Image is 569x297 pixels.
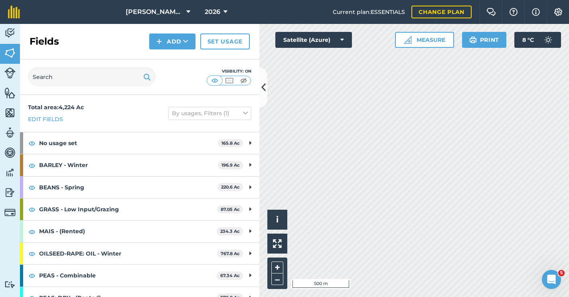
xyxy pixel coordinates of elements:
img: svg+xml;base64,PHN2ZyB4bWxucz0iaHR0cDovL3d3dy53My5vcmcvMjAwMC9zdmciIHdpZHRoPSIxNyIgaGVpZ2h0PSIxNy... [532,7,540,17]
img: svg+xml;base64,PD94bWwgdmVyc2lvbj0iMS4wIiBlbmNvZGluZz0idXRmLTgiPz4KPCEtLSBHZW5lcmF0b3I6IEFkb2JlIE... [4,67,16,79]
strong: 67.34 Ac [220,273,240,278]
div: No usage set165.8 Ac [20,132,259,154]
button: Add [149,33,196,49]
span: i [276,214,279,224]
img: Four arrows, one pointing top left, one top right, one bottom right and the last bottom left [273,239,282,248]
strong: 165.8 Ac [221,140,240,146]
img: svg+xml;base64,PD94bWwgdmVyc2lvbj0iMS4wIiBlbmNvZGluZz0idXRmLTgiPz4KPCEtLSBHZW5lcmF0b3I6IEFkb2JlIE... [4,27,16,39]
button: i [267,210,287,230]
img: svg+xml;base64,PHN2ZyB4bWxucz0iaHR0cDovL3d3dy53My5vcmcvMjAwMC9zdmciIHdpZHRoPSIxNCIgaGVpZ2h0PSIyNC... [156,37,162,46]
img: fieldmargin Logo [8,6,20,18]
strong: 767.8 Ac [221,251,240,256]
strong: Total area : 4,224 Ac [28,104,84,111]
img: svg+xml;base64,PHN2ZyB4bWxucz0iaHR0cDovL3d3dy53My5vcmcvMjAwMC9zdmciIHdpZHRoPSIxOSIgaGVpZ2h0PSIyNC... [143,72,151,82]
a: Edit fields [28,115,63,124]
button: Satellite (Azure) [275,32,352,48]
button: 8 °C [514,32,561,48]
strong: PEAS - Combinable [39,265,217,286]
button: + [271,262,283,273]
img: svg+xml;base64,PHN2ZyB4bWxucz0iaHR0cDovL3d3dy53My5vcmcvMjAwMC9zdmciIHdpZHRoPSIxOCIgaGVpZ2h0PSIyNC... [28,183,36,192]
img: svg+xml;base64,PD94bWwgdmVyc2lvbj0iMS4wIiBlbmNvZGluZz0idXRmLTgiPz4KPCEtLSBHZW5lcmF0b3I6IEFkb2JlIE... [4,207,16,218]
strong: 87.05 Ac [221,207,240,212]
h2: Fields [30,35,59,48]
img: svg+xml;base64,PHN2ZyB4bWxucz0iaHR0cDovL3d3dy53My5vcmcvMjAwMC9zdmciIHdpZHRoPSI1NiIgaGVpZ2h0PSI2MC... [4,87,16,99]
img: svg+xml;base64,PD94bWwgdmVyc2lvbj0iMS4wIiBlbmNvZGluZz0idXRmLTgiPz4KPCEtLSBHZW5lcmF0b3I6IEFkb2JlIE... [540,32,556,48]
strong: No usage set [39,132,218,154]
strong: 196.9 Ac [221,162,240,168]
span: 5 [558,270,565,276]
img: A question mark icon [509,8,518,16]
input: Search [28,67,156,87]
strong: OILSEED-RAPE: OIL - Winter [39,243,217,264]
img: A cog icon [553,8,563,16]
img: svg+xml;base64,PHN2ZyB4bWxucz0iaHR0cDovL3d3dy53My5vcmcvMjAwMC9zdmciIHdpZHRoPSIxOCIgaGVpZ2h0PSIyNC... [28,271,36,280]
strong: 234.3 Ac [220,228,240,234]
img: svg+xml;base64,PD94bWwgdmVyc2lvbj0iMS4wIiBlbmNvZGluZz0idXRmLTgiPz4KPCEtLSBHZW5lcmF0b3I6IEFkb2JlIE... [4,281,16,288]
img: svg+xml;base64,PHN2ZyB4bWxucz0iaHR0cDovL3d3dy53My5vcmcvMjAwMC9zdmciIHdpZHRoPSIxOCIgaGVpZ2h0PSIyNC... [28,205,36,214]
img: svg+xml;base64,PD94bWwgdmVyc2lvbj0iMS4wIiBlbmNvZGluZz0idXRmLTgiPz4KPCEtLSBHZW5lcmF0b3I6IEFkb2JlIE... [4,147,16,159]
img: svg+xml;base64,PD94bWwgdmVyc2lvbj0iMS4wIiBlbmNvZGluZz0idXRmLTgiPz4KPCEtLSBHZW5lcmF0b3I6IEFkb2JlIE... [4,167,16,179]
strong: GRASS - Low Input/Grazing [39,199,217,220]
button: Print [462,32,507,48]
img: svg+xml;base64,PHN2ZyB4bWxucz0iaHR0cDovL3d3dy53My5vcmcvMjAwMC9zdmciIHdpZHRoPSIxOCIgaGVpZ2h0PSIyNC... [28,138,36,148]
strong: BARLEY - Winter [39,154,218,176]
img: svg+xml;base64,PHN2ZyB4bWxucz0iaHR0cDovL3d3dy53My5vcmcvMjAwMC9zdmciIHdpZHRoPSI1NiIgaGVpZ2h0PSI2MC... [4,107,16,119]
img: svg+xml;base64,PHN2ZyB4bWxucz0iaHR0cDovL3d3dy53My5vcmcvMjAwMC9zdmciIHdpZHRoPSI1MCIgaGVpZ2h0PSI0MC... [224,77,234,85]
div: MAIS - (Rented)234.3 Ac [20,220,259,242]
span: 8 ° C [522,32,534,48]
div: BARLEY - Winter196.9 Ac [20,154,259,176]
strong: MAIS - (Rented) [39,220,217,242]
img: svg+xml;base64,PHN2ZyB4bWxucz0iaHR0cDovL3d3dy53My5vcmcvMjAwMC9zdmciIHdpZHRoPSIxOCIgaGVpZ2h0PSIyNC... [28,161,36,170]
img: svg+xml;base64,PD94bWwgdmVyc2lvbj0iMS4wIiBlbmNvZGluZz0idXRmLTgiPz4KPCEtLSBHZW5lcmF0b3I6IEFkb2JlIE... [4,187,16,199]
strong: 220.6 Ac [221,184,240,190]
div: BEANS - Spring220.6 Ac [20,177,259,198]
img: svg+xml;base64,PHN2ZyB4bWxucz0iaHR0cDovL3d3dy53My5vcmcvMjAwMC9zdmciIHdpZHRoPSIxOCIgaGVpZ2h0PSIyNC... [28,249,36,258]
img: svg+xml;base64,PHN2ZyB4bWxucz0iaHR0cDovL3d3dy53My5vcmcvMjAwMC9zdmciIHdpZHRoPSIxOSIgaGVpZ2h0PSIyNC... [469,35,477,45]
span: Current plan : ESSENTIALS [333,8,405,16]
a: Set usage [200,33,250,49]
div: OILSEED-RAPE: OIL - Winter767.8 Ac [20,243,259,264]
div: PEAS - Combinable67.34 Ac [20,265,259,286]
button: Measure [395,32,454,48]
button: – [271,273,283,285]
div: GRASS - Low Input/Grazing87.05 Ac [20,199,259,220]
img: svg+xml;base64,PHN2ZyB4bWxucz0iaHR0cDovL3d3dy53My5vcmcvMjAwMC9zdmciIHdpZHRoPSI1NiIgaGVpZ2h0PSI2MC... [4,47,16,59]
img: svg+xml;base64,PD94bWwgdmVyc2lvbj0iMS4wIiBlbmNvZGluZz0idXRmLTgiPz4KPCEtLSBHZW5lcmF0b3I6IEFkb2JlIE... [4,127,16,139]
span: 2026 [205,7,220,17]
a: Change plan [411,6,472,18]
strong: BEANS - Spring [39,177,217,198]
img: Two speech bubbles overlapping with the left bubble in the forefront [486,8,496,16]
span: [PERSON_NAME] Farm Partnership [126,7,183,17]
img: svg+xml;base64,PHN2ZyB4bWxucz0iaHR0cDovL3d3dy53My5vcmcvMjAwMC9zdmciIHdpZHRoPSIxOCIgaGVpZ2h0PSIyNC... [28,227,36,236]
div: Visibility: On [207,68,251,75]
button: By usages, Filters (1) [168,107,251,120]
iframe: Intercom live chat [542,270,561,289]
img: Ruler icon [404,36,412,44]
img: svg+xml;base64,PHN2ZyB4bWxucz0iaHR0cDovL3d3dy53My5vcmcvMjAwMC9zdmciIHdpZHRoPSI1MCIgaGVpZ2h0PSI0MC... [239,77,249,85]
img: svg+xml;base64,PHN2ZyB4bWxucz0iaHR0cDovL3d3dy53My5vcmcvMjAwMC9zdmciIHdpZHRoPSI1MCIgaGVpZ2h0PSI0MC... [210,77,220,85]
